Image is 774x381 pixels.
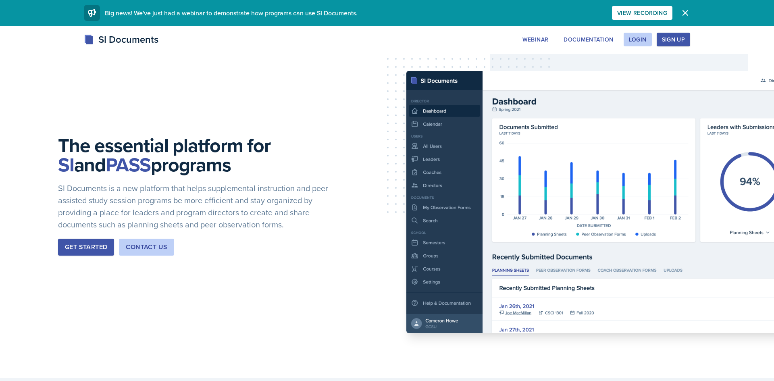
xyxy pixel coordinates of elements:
div: Login [629,36,647,43]
div: SI Documents [84,32,158,47]
button: Documentation [558,33,619,46]
button: Get Started [58,239,114,256]
span: Big news! We've just had a webinar to demonstrate how programs can use SI Documents. [105,8,358,17]
div: Contact Us [126,242,167,252]
div: View Recording [617,10,667,16]
div: Get Started [65,242,107,252]
div: Sign Up [662,36,685,43]
button: Webinar [517,33,553,46]
button: Contact Us [119,239,174,256]
button: Login [624,33,652,46]
div: Webinar [522,36,548,43]
button: Sign Up [657,33,690,46]
div: Documentation [564,36,614,43]
button: View Recording [612,6,672,20]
